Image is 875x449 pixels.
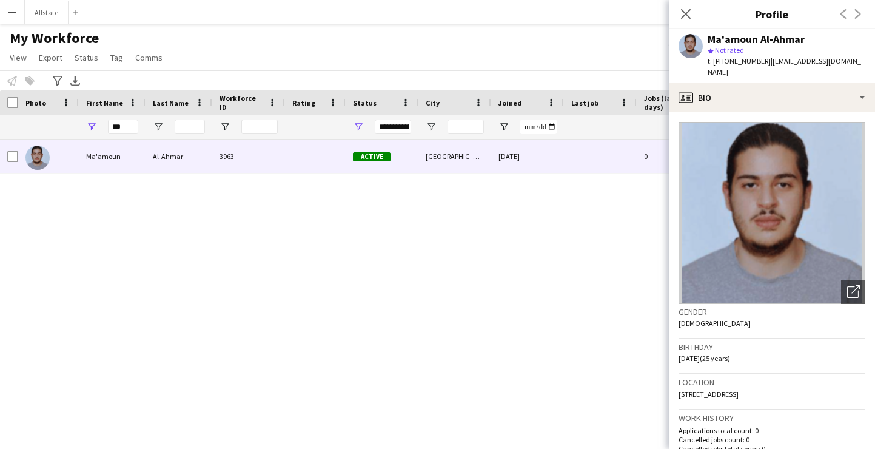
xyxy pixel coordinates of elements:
h3: Profile [669,6,875,22]
p: Applications total count: 0 [679,426,865,435]
a: Export [34,50,67,66]
span: Export [39,52,62,63]
span: t. [PHONE_NUMBER] [708,56,771,66]
div: [GEOGRAPHIC_DATA] [418,140,491,173]
button: Open Filter Menu [426,121,437,132]
input: First Name Filter Input [108,120,138,134]
div: Open photos pop-in [841,280,865,304]
span: Workforce ID [220,93,263,112]
span: Jobs (last 90 days) [644,93,694,112]
app-action-btn: Advanced filters [50,73,65,88]
span: [DEMOGRAPHIC_DATA] [679,319,751,328]
div: Ma'amoun [79,140,146,173]
span: Status [75,52,98,63]
span: City [426,98,440,107]
input: City Filter Input [448,120,484,134]
div: 3963 [212,140,285,173]
img: Ma [25,146,50,170]
button: Allstate [25,1,69,24]
h3: Gender [679,306,865,317]
span: Status [353,98,377,107]
span: Rating [292,98,315,107]
a: Status [70,50,103,66]
a: View [5,50,32,66]
input: Last Name Filter Input [175,120,205,134]
img: Crew avatar or photo [679,122,865,304]
h3: Location [679,377,865,388]
span: Active [353,152,391,161]
h3: Birthday [679,342,865,353]
span: [STREET_ADDRESS] [679,390,739,399]
div: Bio [669,83,875,112]
button: Open Filter Menu [353,121,364,132]
span: | [EMAIL_ADDRESS][DOMAIN_NAME] [708,56,861,76]
a: Tag [106,50,128,66]
span: Photo [25,98,46,107]
button: Open Filter Menu [498,121,509,132]
span: Last job [571,98,598,107]
button: Open Filter Menu [220,121,230,132]
a: Comms [130,50,167,66]
span: Last Name [153,98,189,107]
span: Joined [498,98,522,107]
div: 0 [637,140,716,173]
span: [DATE] (25 years) [679,354,730,363]
span: First Name [86,98,123,107]
span: My Workforce [10,29,99,47]
input: Joined Filter Input [520,120,557,134]
h3: Work history [679,413,865,424]
span: View [10,52,27,63]
button: Open Filter Menu [153,121,164,132]
app-action-btn: Export XLSX [68,73,82,88]
div: Al-Ahmar [146,140,212,173]
span: Tag [110,52,123,63]
div: Ma'amoun Al-Ahmar [708,34,805,45]
p: Cancelled jobs count: 0 [679,435,865,444]
span: Not rated [715,46,744,55]
input: Workforce ID Filter Input [241,120,278,134]
span: Comms [135,52,163,63]
div: [DATE] [491,140,564,173]
button: Open Filter Menu [86,121,97,132]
